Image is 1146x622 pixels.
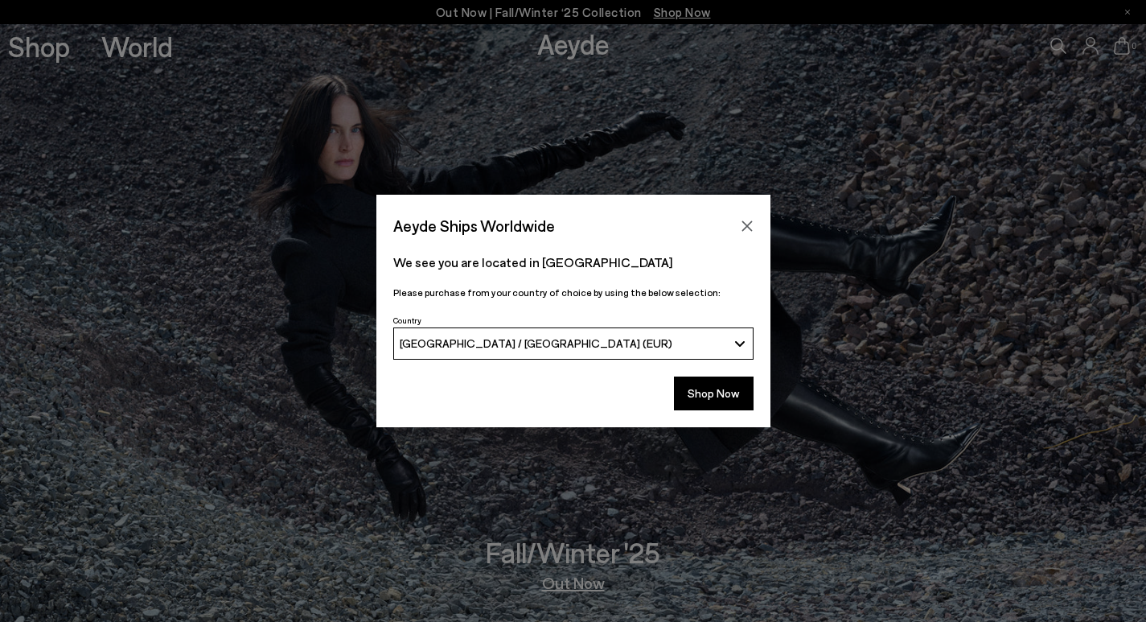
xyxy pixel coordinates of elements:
[393,315,421,325] span: Country
[393,212,555,240] span: Aeyde Ships Worldwide
[393,253,754,272] p: We see you are located in [GEOGRAPHIC_DATA]
[400,336,672,350] span: [GEOGRAPHIC_DATA] / [GEOGRAPHIC_DATA] (EUR)
[393,285,754,300] p: Please purchase from your country of choice by using the below selection:
[735,214,759,238] button: Close
[674,377,754,410] button: Shop Now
